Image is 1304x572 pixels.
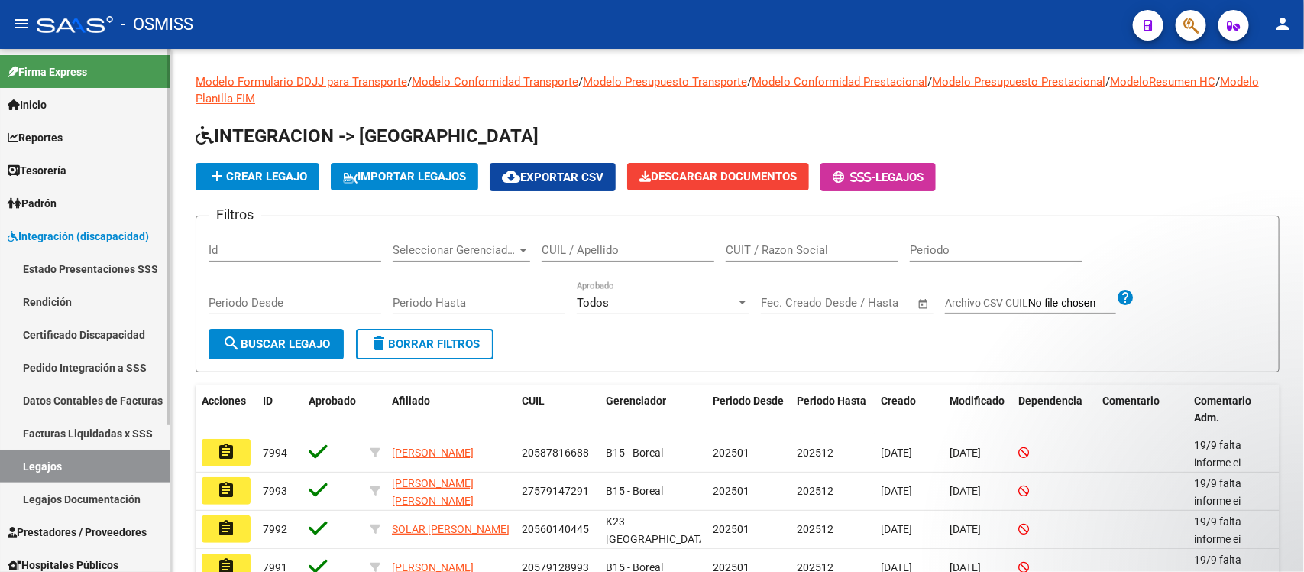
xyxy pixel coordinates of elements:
datatable-header-cell: Periodo Hasta [791,385,875,435]
span: Seleccionar Gerenciador [393,243,516,257]
mat-icon: add [208,167,226,185]
span: 20587816688 [522,447,589,459]
span: Exportar CSV [502,171,603,184]
span: 7992 [263,523,287,535]
span: Creado [881,395,916,407]
mat-icon: delete [370,334,388,353]
h3: Filtros [209,204,261,226]
mat-icon: search [222,334,241,353]
button: Crear Legajo [196,163,319,190]
span: 202512 [797,447,833,459]
span: Comentario Adm. [1194,395,1251,424]
span: Firma Express [8,63,87,80]
datatable-header-cell: Afiliado [386,385,516,435]
button: Exportar CSV [490,163,616,191]
span: 20560140445 [522,523,589,535]
span: [PERSON_NAME] [PERSON_NAME] [392,477,474,507]
span: - OSMISS [121,8,193,41]
span: K23 - [GEOGRAPHIC_DATA] [606,515,709,545]
span: Acciones [202,395,246,407]
datatable-header-cell: Gerenciador [600,385,707,435]
span: 202501 [713,447,749,459]
span: Modificado [950,395,1005,407]
span: Descargar Documentos [639,170,797,184]
a: Modelo Conformidad Transporte [412,75,578,89]
span: - [833,171,875,184]
a: Modelo Presupuesto Prestacional [932,75,1105,89]
button: -Legajos [820,163,936,191]
mat-icon: menu [12,15,31,33]
span: 19/9 falta informe ei [1194,439,1241,469]
span: Inicio [8,96,47,113]
datatable-header-cell: ID [257,385,303,435]
a: Modelo Conformidad Prestacional [752,75,927,89]
span: Periodo Desde [713,395,784,407]
button: Borrar Filtros [356,329,493,359]
button: Descargar Documentos [627,163,809,190]
button: Buscar Legajo [209,329,344,359]
span: 202501 [713,523,749,535]
datatable-header-cell: Modificado [943,385,1012,435]
span: 202512 [797,523,833,535]
button: Open calendar [915,295,933,313]
input: Fecha fin [836,296,911,310]
span: Gerenciador [606,395,666,407]
span: [DATE] [881,447,912,459]
datatable-header-cell: Acciones [196,385,257,435]
input: Fecha inicio [761,296,823,310]
datatable-header-cell: Aprobado [303,385,364,435]
span: Tesorería [8,162,66,179]
datatable-header-cell: CUIL [516,385,600,435]
span: 27579147291 [522,485,589,497]
span: Comentario [1102,395,1160,407]
span: Todos [577,296,609,310]
span: Padrón [8,195,57,212]
span: B15 - Boreal [606,447,663,459]
span: Afiliado [392,395,430,407]
datatable-header-cell: Creado [875,385,943,435]
span: [DATE] [950,485,981,497]
span: IMPORTAR LEGAJOS [343,170,466,184]
span: Dependencia [1018,395,1082,407]
mat-icon: assignment [217,481,235,499]
span: 7993 [263,485,287,497]
span: [DATE] [881,523,912,535]
datatable-header-cell: Comentario Adm. [1188,385,1280,435]
span: INTEGRACION -> [GEOGRAPHIC_DATA] [196,125,539,147]
input: Archivo CSV CUIL [1028,297,1116,310]
a: Modelo Formulario DDJJ para Transporte [196,75,407,89]
datatable-header-cell: Dependencia [1012,385,1096,435]
span: Periodo Hasta [797,395,866,407]
span: ID [263,395,273,407]
mat-icon: assignment [217,519,235,538]
iframe: Intercom live chat [1252,520,1289,557]
span: 19/9 falta informe ei [1194,515,1241,545]
button: IMPORTAR LEGAJOS [331,163,478,190]
datatable-header-cell: Comentario [1096,385,1188,435]
span: B15 - Boreal [606,485,663,497]
span: 202512 [797,485,833,497]
span: Legajos [875,171,924,184]
span: [PERSON_NAME] [392,447,474,459]
datatable-header-cell: Periodo Desde [707,385,791,435]
a: ModeloResumen HC [1110,75,1215,89]
mat-icon: person [1273,15,1292,33]
span: Crear Legajo [208,170,307,184]
span: CUIL [522,395,545,407]
a: Modelo Presupuesto Transporte [583,75,747,89]
span: Borrar Filtros [370,337,480,351]
mat-icon: cloud_download [502,167,520,186]
span: [DATE] [950,447,981,459]
span: Reportes [8,129,63,146]
mat-icon: help [1116,288,1134,307]
span: [DATE] [950,523,981,535]
span: Integración (discapacidad) [8,228,149,245]
span: Prestadores / Proveedores [8,524,147,541]
span: 19/9 falta informe ei [1194,477,1241,507]
span: Buscar Legajo [222,337,330,351]
span: Archivo CSV CUIL [945,297,1028,309]
span: SOLAR [PERSON_NAME] [392,523,510,535]
span: 202501 [713,485,749,497]
span: [DATE] [881,485,912,497]
span: Aprobado [309,395,356,407]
